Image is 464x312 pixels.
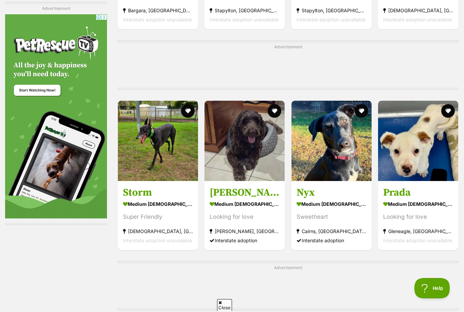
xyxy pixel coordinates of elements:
[355,104,368,118] button: favourite
[5,14,107,218] iframe: Advertisement
[123,17,192,22] span: Interstate adoption unavailable
[123,212,193,221] div: Super Friendly
[123,237,192,243] span: Interstate adoption unavailable
[297,6,367,15] strong: Stapylton, [GEOGRAPHIC_DATA]
[383,186,453,199] h3: Prada
[210,236,280,245] div: Interstate adoption
[297,17,365,22] span: Interstate adoption unavailable
[378,181,458,250] a: Prada medium [DEMOGRAPHIC_DATA] Dog Looking for love Gleneagle, [GEOGRAPHIC_DATA] Interstate adop...
[210,17,279,22] span: Interstate adoption unavailable
[383,6,453,15] strong: [DEMOGRAPHIC_DATA], [GEOGRAPHIC_DATA]
[383,227,453,236] strong: Gleneagle, [GEOGRAPHIC_DATA]
[383,212,453,221] div: Looking for love
[210,199,280,209] strong: medium [DEMOGRAPHIC_DATA] Dog
[118,181,198,250] a: Storm medium [DEMOGRAPHIC_DATA] Dog Super Friendly [DEMOGRAPHIC_DATA], [GEOGRAPHIC_DATA] Intersta...
[297,199,367,209] strong: medium [DEMOGRAPHIC_DATA] Dog
[383,17,452,22] span: Interstate adoption unavailable
[118,101,198,181] img: Storm - Greyhound Dog
[441,104,455,118] button: favourite
[117,40,459,90] div: Advertisement
[383,237,452,243] span: Interstate adoption unavailable
[378,101,458,181] img: Prada - Jack Russell Terrier x Staffordshire Bull Terrier Dog
[291,101,372,181] img: Nyx - Australian Kelpie Dog
[297,227,367,236] strong: Cairns, [GEOGRAPHIC_DATA]
[210,6,280,15] strong: Stapylton, [GEOGRAPHIC_DATA]
[123,227,193,236] strong: [DEMOGRAPHIC_DATA], [GEOGRAPHIC_DATA]
[204,101,285,181] img: Missie - Poodle x Cocker Spaniel Dog
[123,6,193,15] strong: Bargara, [GEOGRAPHIC_DATA]
[383,199,453,209] strong: medium [DEMOGRAPHIC_DATA] Dog
[181,104,195,118] button: favourite
[268,104,282,118] button: favourite
[204,181,285,250] a: [PERSON_NAME] medium [DEMOGRAPHIC_DATA] Dog Looking for love [PERSON_NAME], [GEOGRAPHIC_DATA] Int...
[217,299,232,311] span: Close
[297,236,367,245] div: Interstate adoption
[210,186,280,199] h3: [PERSON_NAME]
[414,278,450,298] iframe: Help Scout Beacon - Open
[123,199,193,209] strong: medium [DEMOGRAPHIC_DATA] Dog
[5,2,107,225] div: Advertisement
[297,212,367,221] div: Sweetheart
[123,186,193,199] h3: Storm
[210,227,280,236] strong: [PERSON_NAME], [GEOGRAPHIC_DATA]
[297,186,367,199] h3: Nyx
[291,181,372,250] a: Nyx medium [DEMOGRAPHIC_DATA] Dog Sweetheart Cairns, [GEOGRAPHIC_DATA] Interstate adoption
[210,212,280,221] div: Looking for love
[117,261,459,311] div: Advertisement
